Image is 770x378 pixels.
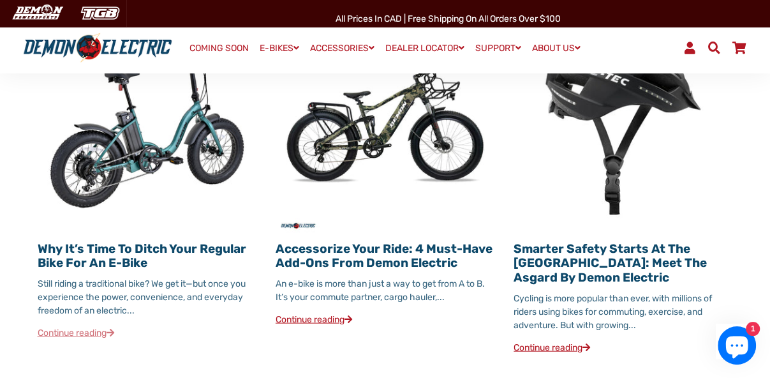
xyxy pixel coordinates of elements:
a: ABOUT US [528,39,585,57]
a: E-BIKES [255,39,304,57]
div: An e-bike is more than just a way to get from A to B. It’s your commute partner, cargo hauler,... [276,276,494,303]
a: Smarter Safety Starts at the [GEOGRAPHIC_DATA]: Meet the Asgard by Demon Electric [514,241,707,285]
inbox-online-store-chat: Shopify online store chat [714,326,760,368]
img: Accessorize Your Ride: 4 Must-Have Add-Ons from Demon Electric [276,13,494,232]
img: Demon Electric [6,3,68,24]
img: Why It’s Time to Ditch Your Regular Bike for an E-Bike [38,13,256,232]
img: Demon Electric logo [19,33,176,63]
img: TGB Canada [74,3,126,24]
a: Continue reading [38,327,114,338]
a: DEALER LOCATOR [381,39,469,57]
span: All Prices in CAD | Free shipping on all orders over $100 [336,13,561,24]
a: Accessorize Your Ride: 4 Must-Have Add-Ons from Demon Electric [276,241,492,270]
a: Why It’s Time to Ditch Your Regular Bike for an E-Bike [38,241,246,270]
a: Continue reading [276,314,352,324]
a: Continue reading [514,342,590,352]
div: Cycling is more popular than ever, with millions of riders using bikes for commuting, exercise, a... [514,291,732,331]
a: ACCESSORIES [306,39,379,57]
a: COMING SOON [185,40,253,57]
a: SUPPORT [471,39,526,57]
img: Smarter Safety Starts at the Helmet: Meet the Asgard by Demon Electric [514,13,732,232]
div: Still riding a traditional bike? We get it—but once you experience the power, convenience, and ev... [38,276,256,317]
